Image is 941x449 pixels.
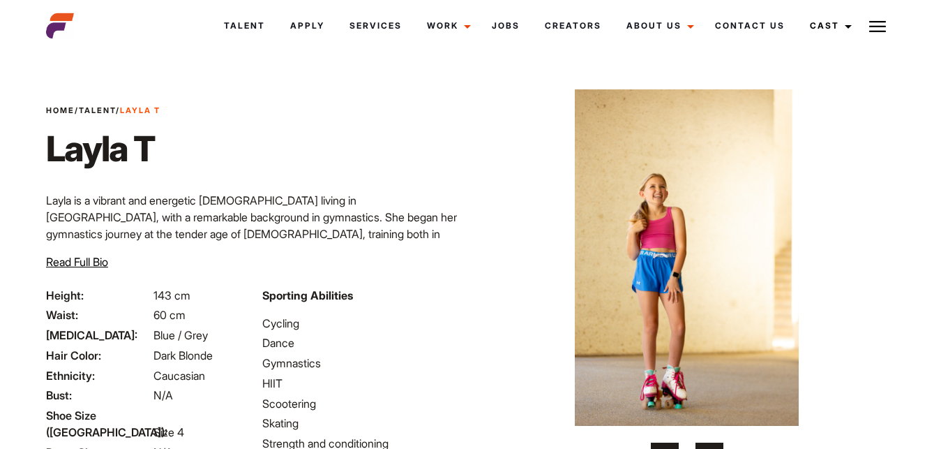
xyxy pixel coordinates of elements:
[262,315,462,332] li: Cycling
[46,192,462,326] p: Layla is a vibrant and energetic [DEMOGRAPHIC_DATA] living in [GEOGRAPHIC_DATA], with a remarkabl...
[414,7,479,45] a: Work
[262,375,462,392] li: HIIT
[79,105,116,115] a: Talent
[504,89,869,426] img: 0B5A9301
[46,287,151,304] span: Height:
[153,308,186,322] span: 60 cm
[46,387,151,404] span: Bust:
[702,7,797,45] a: Contact Us
[46,407,151,441] span: Shoe Size ([GEOGRAPHIC_DATA]):
[262,288,353,302] strong: Sporting Abilities
[120,105,160,115] strong: Layla T
[262,415,462,432] li: Skating
[479,7,532,45] a: Jobs
[797,7,860,45] a: Cast
[262,334,462,351] li: Dance
[46,347,151,364] span: Hair Color:
[46,327,151,344] span: [MEDICAL_DATA]:
[211,7,278,45] a: Talent
[869,18,886,35] img: Burger icon
[153,348,213,362] span: Dark Blonde
[153,425,184,439] span: Size 4
[153,388,173,402] span: N/A
[153,288,190,302] span: 143 cm
[262,355,462,371] li: Gymnastics
[532,7,614,45] a: Creators
[46,12,74,40] img: cropped-aefm-brand-fav-22-square.png
[46,105,160,117] span: / /
[46,307,151,323] span: Waist:
[46,255,108,269] span: Read Full Bio
[153,369,205,383] span: Caucasian
[153,328,208,342] span: Blue / Grey
[614,7,702,45] a: About Us
[278,7,337,45] a: Apply
[46,105,75,115] a: Home
[337,7,414,45] a: Services
[262,395,462,412] li: Scootering
[46,128,160,170] h1: Layla T
[46,253,108,270] button: Read Full Bio
[46,367,151,384] span: Ethnicity:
